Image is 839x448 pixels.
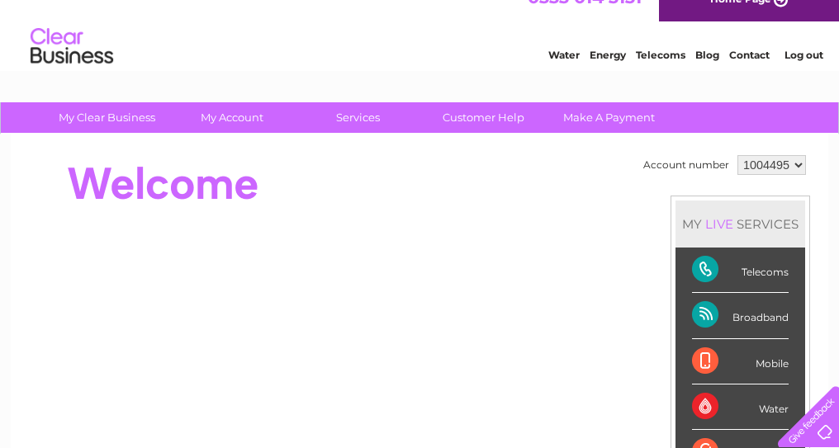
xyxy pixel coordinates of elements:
[729,70,770,83] a: Contact
[692,293,789,338] div: Broadband
[31,9,811,80] div: Clear Business is a trading name of Verastar Limited (registered in [GEOGRAPHIC_DATA] No. 3667643...
[636,70,685,83] a: Telecoms
[548,70,580,83] a: Water
[164,102,301,133] a: My Account
[639,151,733,179] td: Account number
[541,102,677,133] a: Make A Payment
[528,8,642,29] a: 0333 014 3131
[692,248,789,293] div: Telecoms
[590,70,626,83] a: Energy
[784,70,823,83] a: Log out
[702,216,737,232] div: LIVE
[39,102,175,133] a: My Clear Business
[415,102,552,133] a: Customer Help
[675,200,805,248] div: MY SERVICES
[290,102,426,133] a: Services
[30,43,114,93] img: logo.png
[695,70,719,83] a: Blog
[692,339,789,384] div: Mobile
[692,384,789,430] div: Water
